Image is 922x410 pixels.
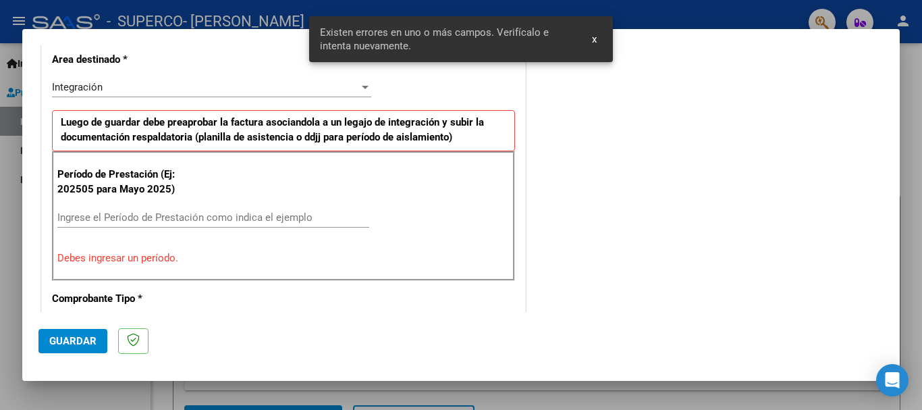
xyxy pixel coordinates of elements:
span: Guardar [49,335,97,347]
span: Integración [52,81,103,93]
button: x [581,27,607,51]
strong: Luego de guardar debe preaprobar la factura asociandola a un legajo de integración y subir la doc... [61,116,484,144]
span: Existen errores en uno o más campos. Verifícalo e intenta nuevamente. [320,26,576,53]
p: Comprobante Tipo * [52,291,191,307]
div: Open Intercom Messenger [876,364,909,396]
p: Período de Prestación (Ej: 202505 para Mayo 2025) [57,167,193,197]
button: Guardar [38,329,107,353]
p: Area destinado * [52,52,191,68]
p: Debes ingresar un período. [57,251,510,266]
span: x [592,33,597,45]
